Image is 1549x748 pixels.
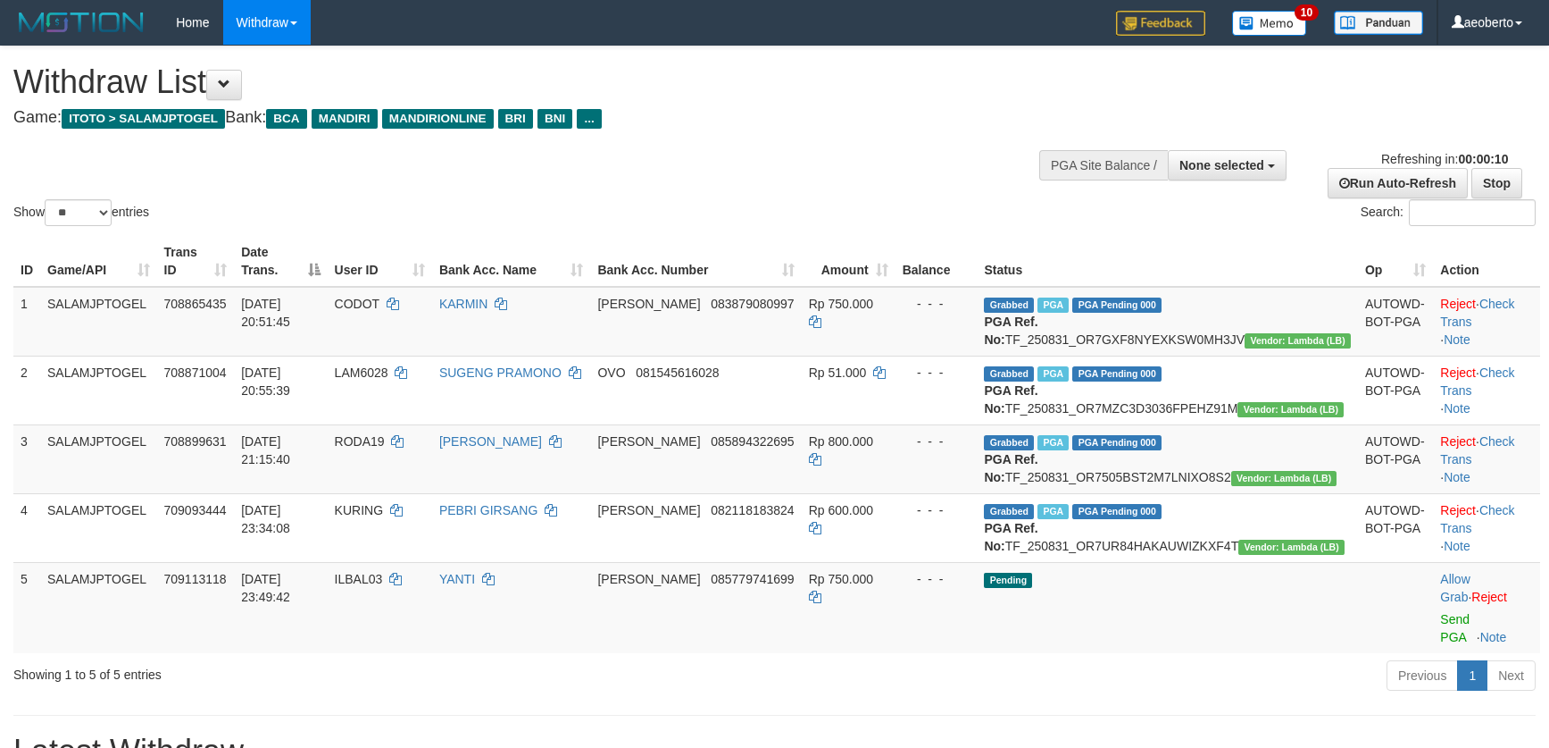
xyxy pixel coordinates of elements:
[1179,158,1264,172] span: None selected
[1440,434,1514,466] a: Check Trans
[13,64,1015,100] h1: Withdraw List
[241,503,290,535] span: [DATE] 23:34:08
[432,236,591,287] th: Bank Acc. Name: activate to sort column ascending
[977,287,1358,357] td: TF_250831_OR7GXF8NYEXKSW0MH3JV
[164,503,227,517] span: 709093444
[1116,11,1205,36] img: Feedback.jpg
[984,452,1037,484] b: PGA Ref. No:
[13,109,1015,127] h4: Game: Bank:
[13,562,40,653] td: 5
[597,297,700,311] span: [PERSON_NAME]
[809,434,873,449] span: Rp 800.000
[802,236,895,287] th: Amount: activate to sort column ascending
[711,297,794,311] span: Copy 083879080997 to clipboard
[1231,471,1337,486] span: Vendor URL: https://dashboard.q2checkout.com/secure
[45,199,112,226] select: Showentries
[1440,297,1476,311] a: Reject
[40,493,157,562] td: SALAMJPTOGEL
[382,109,494,129] span: MANDIRIONLINE
[1387,660,1458,691] a: Previous
[266,109,306,129] span: BCA
[312,109,378,129] span: MANDIRI
[984,504,1034,519] span: Grabbed
[903,433,970,450] div: - - -
[984,315,1037,347] b: PGA Ref. No:
[984,435,1034,450] span: Grabbed
[984,366,1034,382] span: Grabbed
[13,287,40,357] td: 1
[13,356,40,424] td: 2
[903,295,970,313] div: - - -
[984,521,1037,553] b: PGA Ref. No:
[13,236,40,287] th: ID
[241,297,290,329] span: [DATE] 20:51:45
[335,297,379,311] span: CODOT
[1072,366,1162,382] span: PGA Pending
[328,236,432,287] th: User ID: activate to sort column ascending
[1361,199,1536,226] label: Search:
[1232,11,1307,36] img: Button%20Memo.svg
[590,236,801,287] th: Bank Acc. Number: activate to sort column ascending
[335,503,383,517] span: KURING
[13,199,149,226] label: Show entries
[984,573,1032,588] span: Pending
[62,109,225,129] span: ITOTO > SALAMJPTOGEL
[40,287,157,357] td: SALAMJPTOGEL
[157,236,235,287] th: Trans ID: activate to sort column ascending
[1444,401,1470,416] a: Note
[1072,298,1162,313] span: PGA Pending
[1433,236,1540,287] th: Action
[164,297,227,311] span: 708865435
[234,236,327,287] th: Date Trans.: activate to sort column descending
[977,493,1358,562] td: TF_250831_OR7UR84HAKAUWIZKXF4T
[903,570,970,588] div: - - -
[1328,168,1468,198] a: Run Auto-Refresh
[439,366,562,380] a: SUGENG PRAMONO
[1409,199,1536,226] input: Search:
[1168,150,1287,181] button: None selected
[1440,572,1470,604] a: Allow Grab
[977,424,1358,493] td: TF_250831_OR7505BST2M7LNIXO8S2
[597,434,700,449] span: [PERSON_NAME]
[1440,503,1514,535] a: Check Trans
[13,659,632,684] div: Showing 1 to 5 of 5 entries
[1440,297,1514,329] a: Check Trans
[1444,470,1470,484] a: Note
[13,9,149,36] img: MOTION_logo.png
[1433,424,1540,493] td: · ·
[1039,150,1168,181] div: PGA Site Balance /
[577,109,601,129] span: ...
[1238,540,1345,555] span: Vendor URL: https://dashboard.q2checkout.com/secure
[977,236,1358,287] th: Status
[335,572,383,586] span: ILBAL03
[241,572,290,604] span: [DATE] 23:49:42
[1334,11,1423,35] img: panduan.png
[1037,435,1069,450] span: Marked by aeoameng
[903,501,970,519] div: - - -
[1433,287,1540,357] td: · ·
[1358,356,1433,424] td: AUTOWD-BOT-PGA
[711,434,794,449] span: Copy 085894322695 to clipboard
[597,503,700,517] span: [PERSON_NAME]
[537,109,572,129] span: BNI
[439,434,542,449] a: [PERSON_NAME]
[1358,424,1433,493] td: AUTOWD-BOT-PGA
[1444,539,1470,553] a: Note
[335,434,385,449] span: RODA19
[241,366,290,398] span: [DATE] 20:55:39
[1487,660,1536,691] a: Next
[1440,612,1470,644] a: Send PGA
[1358,236,1433,287] th: Op: activate to sort column ascending
[1037,366,1069,382] span: Marked by aeoameng
[1480,630,1507,644] a: Note
[1440,434,1476,449] a: Reject
[13,424,40,493] td: 3
[1433,562,1540,653] td: ·
[1072,504,1162,519] span: PGA Pending
[439,503,537,517] a: PEBRI GIRSANG
[636,366,719,380] span: Copy 081545616028 to clipboard
[1440,572,1471,604] span: ·
[1237,402,1344,417] span: Vendor URL: https://dashboard.q2checkout.com/secure
[1440,366,1476,380] a: Reject
[1072,435,1162,450] span: PGA Pending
